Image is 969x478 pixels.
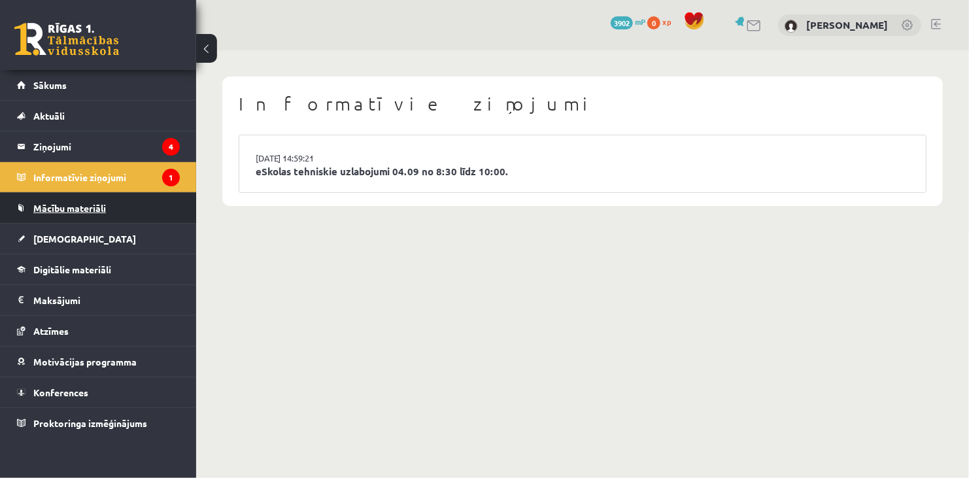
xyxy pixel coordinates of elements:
a: eSkolas tehniskie uzlabojumi 04.09 no 8:30 līdz 10:00. [256,164,909,179]
a: [PERSON_NAME] [806,18,888,31]
legend: Ziņojumi [33,131,180,162]
i: 1 [162,169,180,186]
span: xp [662,16,671,27]
span: 0 [647,16,660,29]
span: Konferences [33,386,88,398]
span: Sākums [33,79,67,91]
span: Proktoringa izmēģinājums [33,417,147,429]
a: Konferences [17,377,180,407]
a: Rīgas 1. Tālmācības vidusskola [14,23,119,56]
a: Proktoringa izmēģinājums [17,408,180,438]
span: Mācību materiāli [33,202,106,214]
legend: Maksājumi [33,285,180,315]
a: [DEMOGRAPHIC_DATA] [17,224,180,254]
a: Sākums [17,70,180,100]
a: Ziņojumi4 [17,131,180,162]
span: Atzīmes [33,325,69,337]
span: 3902 [611,16,633,29]
a: 3902 mP [611,16,645,27]
a: Motivācijas programma [17,347,180,377]
span: Motivācijas programma [33,356,137,367]
span: Digitālie materiāli [33,264,111,275]
a: Digitālie materiāli [17,254,180,284]
img: Viktorija Zaiceva [785,20,798,33]
span: [DEMOGRAPHIC_DATA] [33,233,136,245]
a: Mācību materiāli [17,193,180,223]
a: [DATE] 14:59:21 [256,152,354,165]
i: 4 [162,138,180,156]
h1: Informatīvie ziņojumi [239,93,926,115]
a: Aktuāli [17,101,180,131]
span: mP [635,16,645,27]
span: Aktuāli [33,110,65,122]
a: 0 xp [647,16,677,27]
a: Atzīmes [17,316,180,346]
a: Informatīvie ziņojumi1 [17,162,180,192]
legend: Informatīvie ziņojumi [33,162,180,192]
a: Maksājumi [17,285,180,315]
